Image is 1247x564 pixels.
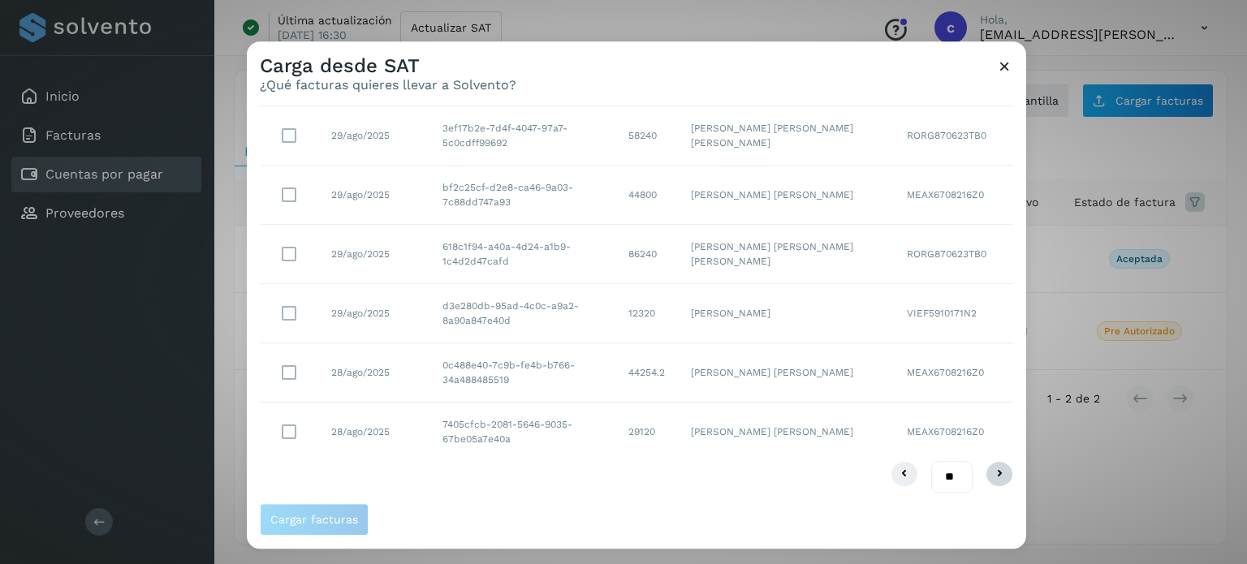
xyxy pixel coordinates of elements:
[260,503,369,536] button: Cargar facturas
[615,226,678,285] td: 86240
[318,403,429,462] td: 28/ago/2025
[894,344,1013,403] td: MEAX6708216Z0
[615,403,678,462] td: 29120
[615,344,678,403] td: 44254.2
[678,285,894,344] td: [PERSON_NAME]
[429,344,615,403] td: 0c488e40-7c9b-fe4b-b766-34a488485519
[429,403,615,462] td: 7405cfcb-2081-5646-9035-67be05a7e40a
[894,403,1013,462] td: MEAX6708216Z0
[894,285,1013,344] td: VIEF5910171N2
[678,403,894,462] td: [PERSON_NAME] [PERSON_NAME]
[678,226,894,285] td: [PERSON_NAME] [PERSON_NAME] [PERSON_NAME]
[429,285,615,344] td: d3e280db-95ad-4c0c-a9a2-8a90a847e40d
[429,107,615,166] td: 3ef17b2e-7d4f-4047-97a7-5c0cdff99692
[894,226,1013,285] td: RORG870623TB0
[318,285,429,344] td: 29/ago/2025
[678,344,894,403] td: [PERSON_NAME] [PERSON_NAME]
[678,107,894,166] td: [PERSON_NAME] [PERSON_NAME] [PERSON_NAME]
[894,166,1013,226] td: MEAX6708216Z0
[270,514,358,525] span: Cargar facturas
[318,166,429,226] td: 29/ago/2025
[615,107,678,166] td: 58240
[894,107,1013,166] td: RORG870623TB0
[429,166,615,226] td: bf2c25cf-d2e8-ca46-9a03-7c88dd747a93
[318,107,429,166] td: 29/ago/2025
[260,54,516,78] h3: Carga desde SAT
[615,285,678,344] td: 12320
[318,226,429,285] td: 29/ago/2025
[429,226,615,285] td: 618c1f94-a40a-4d24-a1b9-1c4d2d47cafd
[615,166,678,226] td: 44800
[260,78,516,93] p: ¿Qué facturas quieres llevar a Solvento?
[678,166,894,226] td: [PERSON_NAME] [PERSON_NAME]
[318,344,429,403] td: 28/ago/2025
